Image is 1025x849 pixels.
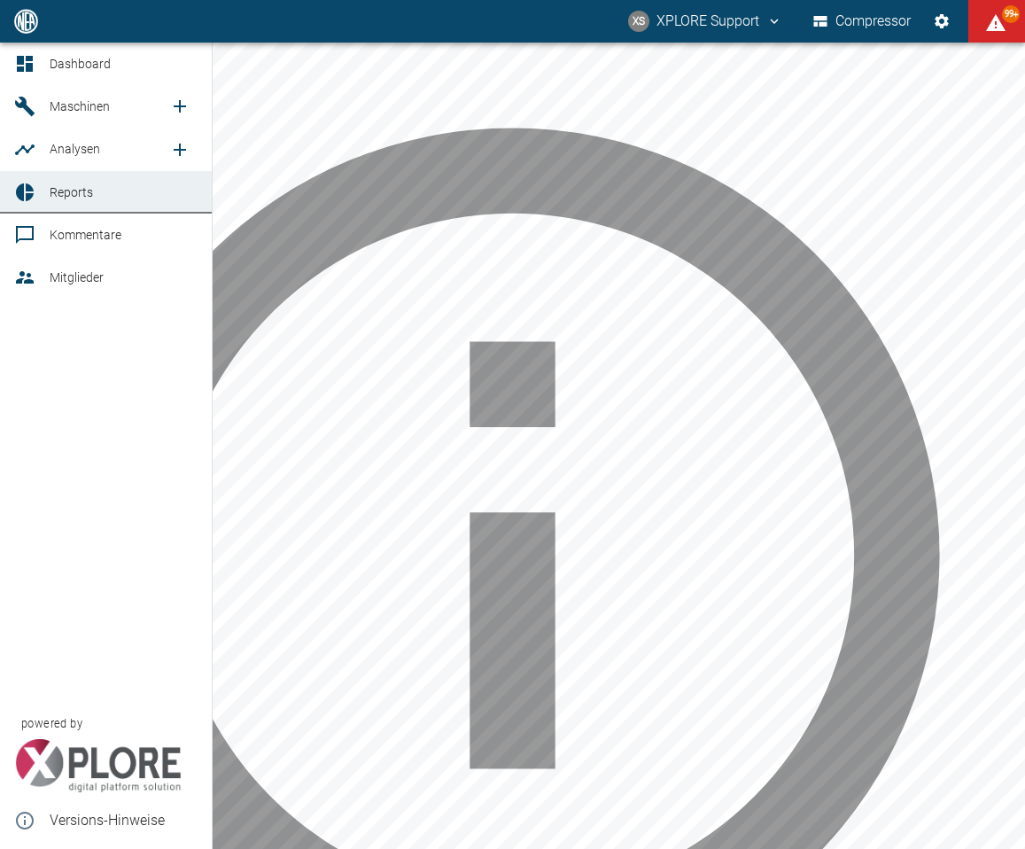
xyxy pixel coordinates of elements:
[926,5,958,37] button: Einstellungen
[50,142,100,156] span: Analysen
[50,228,121,242] span: Kommentare
[50,270,104,284] span: Mitglieder
[810,5,915,37] button: Compressor
[162,89,198,124] a: new /machines
[628,11,649,32] div: XS
[1002,5,1020,23] span: 99+
[162,132,198,167] a: new /analyses/list/0
[50,185,93,199] span: Reports
[12,9,40,33] img: logo
[625,5,785,37] button: compressors@neaxplore.com
[50,810,198,831] span: Versions-Hinweise
[14,739,182,792] img: Xplore Logo
[50,57,111,71] span: Dashboard
[50,99,110,113] span: Maschinen
[21,715,82,732] span: powered by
